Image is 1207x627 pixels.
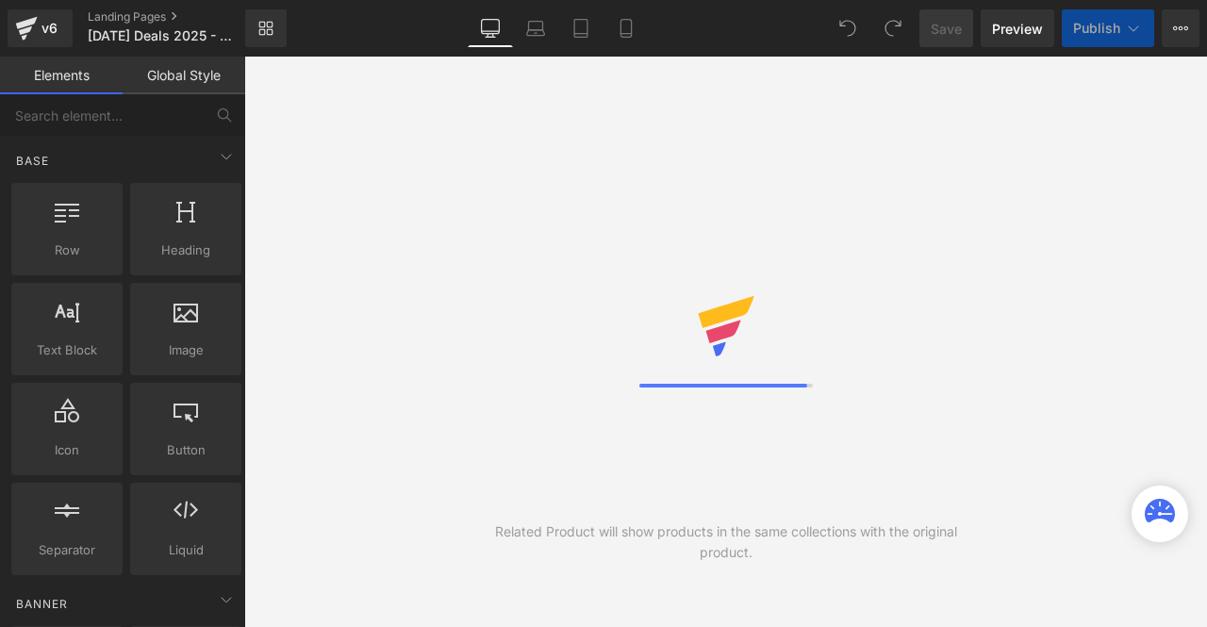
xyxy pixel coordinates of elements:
[17,540,117,560] span: Separator
[1073,21,1120,36] span: Publish
[136,440,236,460] span: Button
[485,521,967,563] div: Related Product will show products in the same collections with the original product.
[992,19,1043,39] span: Preview
[931,19,962,39] span: Save
[38,16,61,41] div: v6
[1062,9,1154,47] button: Publish
[468,9,513,47] a: Desktop
[981,9,1054,47] a: Preview
[14,152,51,170] span: Base
[123,57,245,94] a: Global Style
[136,540,236,560] span: Liquid
[8,9,73,47] a: v6
[603,9,649,47] a: Mobile
[88,9,276,25] a: Landing Pages
[245,9,287,47] a: New Library
[1162,9,1199,47] button: More
[17,340,117,360] span: Text Block
[14,595,70,613] span: Banner
[874,9,912,47] button: Redo
[136,240,236,260] span: Heading
[17,240,117,260] span: Row
[88,28,240,43] span: [DATE] Deals 2025 - Car Deals
[17,440,117,460] span: Icon
[513,9,558,47] a: Laptop
[558,9,603,47] a: Tablet
[829,9,867,47] button: Undo
[136,340,236,360] span: Image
